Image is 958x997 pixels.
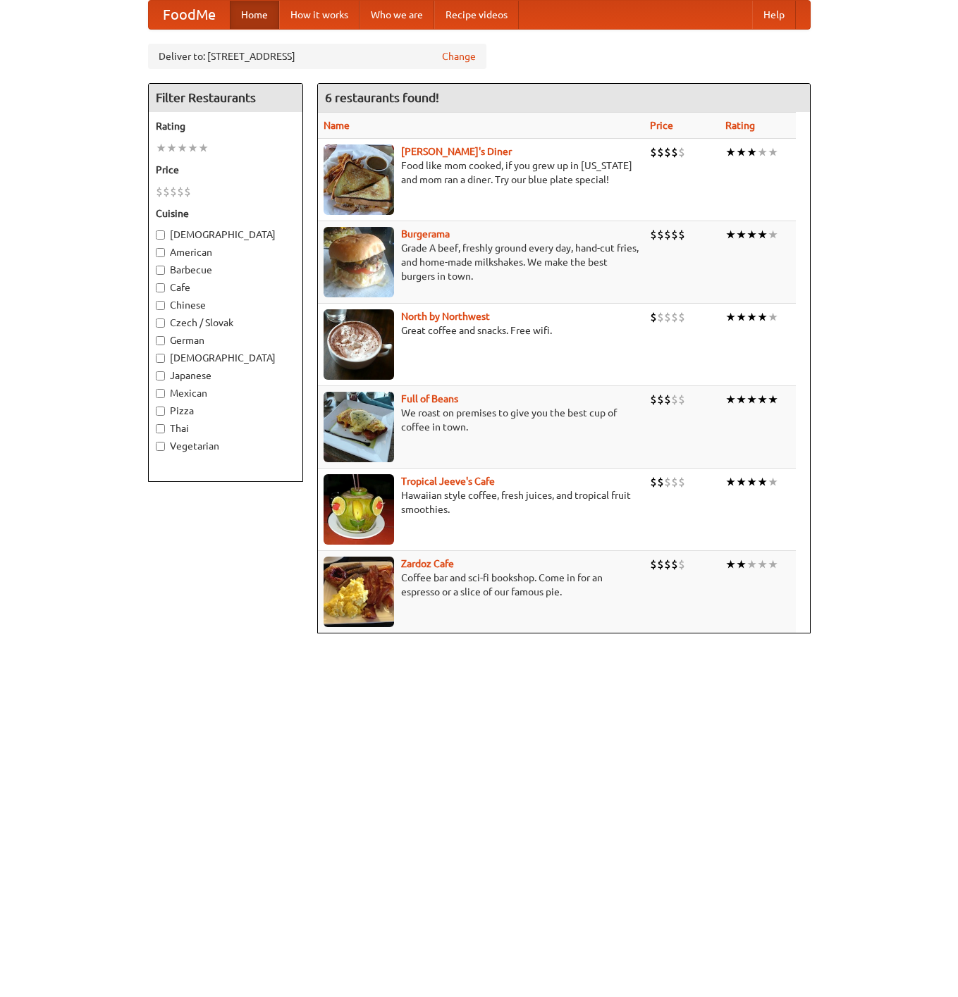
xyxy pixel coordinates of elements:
[725,144,736,160] li: ★
[768,309,778,325] li: ★
[401,393,458,404] a: Full of Beans
[148,44,486,69] div: Deliver to: [STREET_ADDRESS]
[671,227,678,242] li: $
[650,392,657,407] li: $
[324,323,639,338] p: Great coffee and snacks. Free wifi.
[156,248,165,257] input: American
[650,557,657,572] li: $
[156,301,165,310] input: Chinese
[324,227,394,297] img: burgerama.jpg
[664,227,671,242] li: $
[170,184,177,199] li: $
[230,1,279,29] a: Home
[725,227,736,242] li: ★
[156,206,295,221] h5: Cuisine
[678,309,685,325] li: $
[678,227,685,242] li: $
[671,557,678,572] li: $
[678,392,685,407] li: $
[736,557,747,572] li: ★
[156,163,295,177] h5: Price
[401,476,495,487] a: Tropical Jeeve's Cafe
[757,474,768,490] li: ★
[678,557,685,572] li: $
[768,392,778,407] li: ★
[657,309,664,325] li: $
[401,146,512,157] a: [PERSON_NAME]'s Diner
[324,144,394,215] img: sallys.jpg
[149,1,230,29] a: FoodMe
[401,311,490,322] a: North by Northwest
[757,392,768,407] li: ★
[678,144,685,160] li: $
[664,557,671,572] li: $
[156,228,295,242] label: [DEMOGRAPHIC_DATA]
[664,309,671,325] li: $
[657,392,664,407] li: $
[747,474,757,490] li: ★
[177,140,188,156] li: ★
[747,309,757,325] li: ★
[163,184,170,199] li: $
[650,144,657,160] li: $
[657,474,664,490] li: $
[736,227,747,242] li: ★
[747,557,757,572] li: ★
[156,369,295,383] label: Japanese
[156,283,165,292] input: Cafe
[156,140,166,156] li: ★
[747,144,757,160] li: ★
[149,84,302,112] h4: Filter Restaurants
[156,389,165,398] input: Mexican
[324,474,394,545] img: jeeves.jpg
[650,227,657,242] li: $
[156,386,295,400] label: Mexican
[757,144,768,160] li: ★
[324,241,639,283] p: Grade A beef, freshly ground every day, hand-cut fries, and home-made milkshakes. We make the bes...
[198,140,209,156] li: ★
[657,557,664,572] li: $
[664,474,671,490] li: $
[156,351,295,365] label: [DEMOGRAPHIC_DATA]
[657,227,664,242] li: $
[401,228,450,240] a: Burgerama
[671,144,678,160] li: $
[156,371,165,380] input: Japanese
[768,474,778,490] li: ★
[664,144,671,160] li: $
[156,333,295,347] label: German
[156,266,165,275] input: Barbecue
[442,49,476,63] a: Change
[156,263,295,277] label: Barbecue
[736,392,747,407] li: ★
[747,392,757,407] li: ★
[757,557,768,572] li: ★
[156,354,165,363] input: [DEMOGRAPHIC_DATA]
[156,280,295,295] label: Cafe
[360,1,434,29] a: Who we are
[671,309,678,325] li: $
[156,439,295,453] label: Vegetarian
[757,227,768,242] li: ★
[324,120,350,131] a: Name
[156,404,295,418] label: Pizza
[156,442,165,451] input: Vegetarian
[156,245,295,259] label: American
[324,571,639,599] p: Coffee bar and sci-fi bookshop. Come in for an espresso or a slice of our famous pie.
[725,309,736,325] li: ★
[166,140,177,156] li: ★
[736,144,747,160] li: ★
[664,392,671,407] li: $
[279,1,360,29] a: How it works
[650,120,673,131] a: Price
[324,406,639,434] p: We roast on premises to give you the best cup of coffee in town.
[156,119,295,133] h5: Rating
[434,1,519,29] a: Recipe videos
[177,184,184,199] li: $
[156,407,165,416] input: Pizza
